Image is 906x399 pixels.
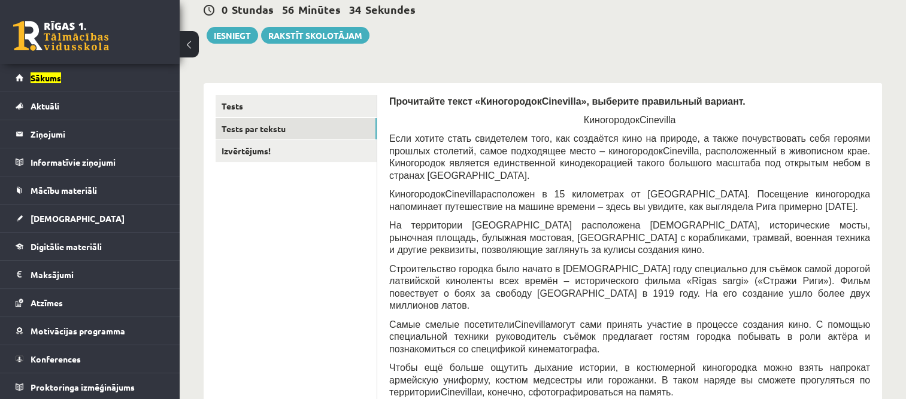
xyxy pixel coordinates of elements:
[640,115,675,125] span: Cinevilla
[389,96,542,106] span: Прочитайте текст «Киногородок
[216,118,377,140] a: Tests par tekstu
[16,64,165,92] a: Sākums
[216,140,377,162] a: Izvērtējums!
[207,27,258,44] button: Iesniegt
[222,2,228,16] span: 0
[701,276,717,286] span: gas
[31,120,165,148] legend: Ziņojumi
[16,120,165,148] a: Ziņojumi
[31,148,165,176] legend: Informatīvie ziņojumi
[232,2,274,16] span: Stundas
[581,96,745,106] span: », выберите правильный вариант.
[282,2,294,16] span: 56
[31,72,61,83] msreadoutspan: Sākums
[389,189,445,199] span: Киногородок
[31,185,97,196] span: Mācību materiāli
[16,233,165,260] a: Digitālie materiāli
[349,2,361,16] span: 34
[389,220,870,255] span: На территории [GEOGRAPHIC_DATA] расположена [DEMOGRAPHIC_DATA], исторические мосты, рыночная площ...
[16,92,165,120] a: Aktuāli
[389,363,870,397] span: Чтобы ещё больше ощутить дыхание истории, в костюмерной киногородка можно взять напрокат армейску...
[389,189,870,212] span: расположен в 15 километрах от [GEOGRAPHIC_DATA]. Посещение киногородка напоминает путешествие на ...
[16,317,165,345] a: Motivācijas programma
[31,297,63,308] span: Atzīmes
[31,261,165,288] legend: Maksājumi
[441,387,477,397] span: Cinevilla
[663,146,699,156] span: Cinevilla
[389,146,870,181] span: , расположенный в живописном крае. Киногородок является единственной кинодекорацией такого большо...
[13,21,109,51] a: Rīgas 1. Tālmācības vidusskola
[389,264,870,287] span: Строительство городка было начато в [DEMOGRAPHIC_DATA] году специально для съёмок самой дорогой л...
[365,2,416,16] span: Sekundes
[16,176,165,204] a: Mācību materiāli
[445,189,481,199] span: Cinevilla
[31,213,125,224] span: [DEMOGRAPHIC_DATA]
[514,319,550,330] span: Cinevilla
[16,148,165,176] a: Informatīvie ziņojumi
[31,382,135,392] span: Proktoringa izmēģinājums
[31,325,125,336] span: Motivācijas programma
[722,276,743,286] span: sargi
[31,100,59,111] span: Aktuāli
[16,345,165,373] a: Konferences
[261,27,369,44] a: Rakstīt skolotājam
[31,354,81,364] span: Konferences
[542,96,581,106] span: Cinevilla
[31,241,102,252] span: Digitālie materiāli
[16,205,165,232] a: [DEMOGRAPHIC_DATA]
[389,319,870,354] span: могут сами принять участие в процессе создания кино. С помощью специальной техники руководитель с...
[16,289,165,316] a: Atzīmes
[584,115,640,125] span: Киногородок
[389,276,870,310] span: » («Стражи Риги»). Фильм повествует о боях за свободу [GEOGRAPHIC_DATA] в 1919 году. На его созда...
[216,95,377,117] a: Tests
[699,276,701,286] span: ī
[389,133,870,156] span: Если хотите стать свидетелем того, как создаётся кино на природе, а также почувствовать себя геро...
[298,2,341,16] span: Minūtes
[692,276,699,286] span: R
[389,319,514,330] span: Самые смелые посетители
[477,387,674,397] span: и, конечно, сфотографироваться на память.
[16,261,165,288] a: Maksājumi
